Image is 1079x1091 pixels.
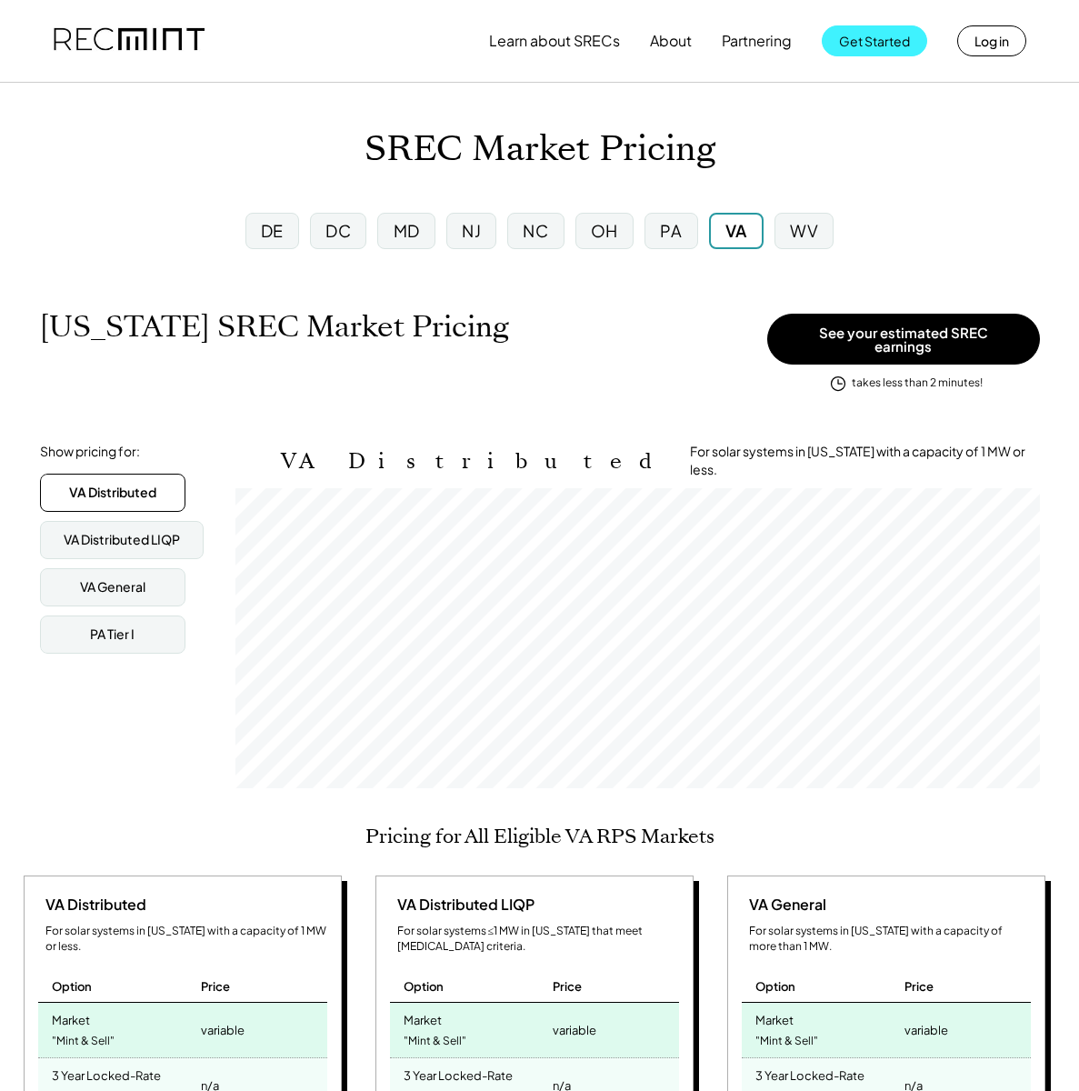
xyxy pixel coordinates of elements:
div: variable [904,1017,948,1043]
div: Market [404,1007,442,1028]
h2: Pricing for All Eligible VA RPS Markets [365,825,714,848]
div: Price [553,978,582,995]
h1: SREC Market Pricing [365,128,715,171]
div: Show pricing for: [40,443,140,461]
div: NC [523,219,548,242]
div: MD [394,219,420,242]
div: Market [52,1007,90,1028]
div: 3 Year Locked-Rate [755,1063,864,1084]
img: recmint-logotype%403x.png [54,10,205,72]
div: "Mint & Sell" [755,1029,818,1054]
div: VA Distributed LIQP [390,895,535,915]
h2: VA Distributed [281,448,663,475]
div: Price [904,978,934,995]
div: VA General [742,895,826,915]
div: PA [660,219,682,242]
div: VA Distributed LIQP [64,531,180,549]
div: 3 Year Locked-Rate [404,1063,513,1084]
div: variable [201,1017,245,1043]
div: NJ [462,219,481,242]
div: DE [261,219,284,242]
div: DC [325,219,351,242]
div: 3 Year Locked-Rate [52,1063,161,1084]
div: WV [790,219,818,242]
div: "Mint & Sell" [404,1029,466,1054]
div: VA General [80,578,145,596]
div: For solar systems in [US_STATE] with a capacity of more than 1 MW. [749,924,1031,955]
div: For solar systems in [US_STATE] with a capacity of 1 MW or less. [690,443,1040,478]
div: VA [725,219,747,242]
button: Get Started [822,25,927,56]
div: PA Tier I [90,626,135,644]
div: "Mint & Sell" [52,1029,115,1054]
button: About [650,23,692,59]
div: VA Distributed [69,484,156,502]
div: Option [52,978,92,995]
div: VA Distributed [38,895,146,915]
div: Market [755,1007,794,1028]
button: See your estimated SREC earnings [767,314,1040,365]
div: Price [201,978,230,995]
div: variable [553,1017,596,1043]
div: Option [755,978,795,995]
button: Log in [957,25,1026,56]
div: For solar systems in [US_STATE] with a capacity of 1 MW or less. [45,924,327,955]
button: Learn about SRECs [489,23,620,59]
div: Option [404,978,444,995]
button: Partnering [722,23,792,59]
div: takes less than 2 minutes! [852,375,983,391]
h1: [US_STATE] SREC Market Pricing [40,309,509,345]
div: OH [591,219,618,242]
div: For solar systems ≤1 MW in [US_STATE] that meet [MEDICAL_DATA] criteria. [397,924,679,955]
